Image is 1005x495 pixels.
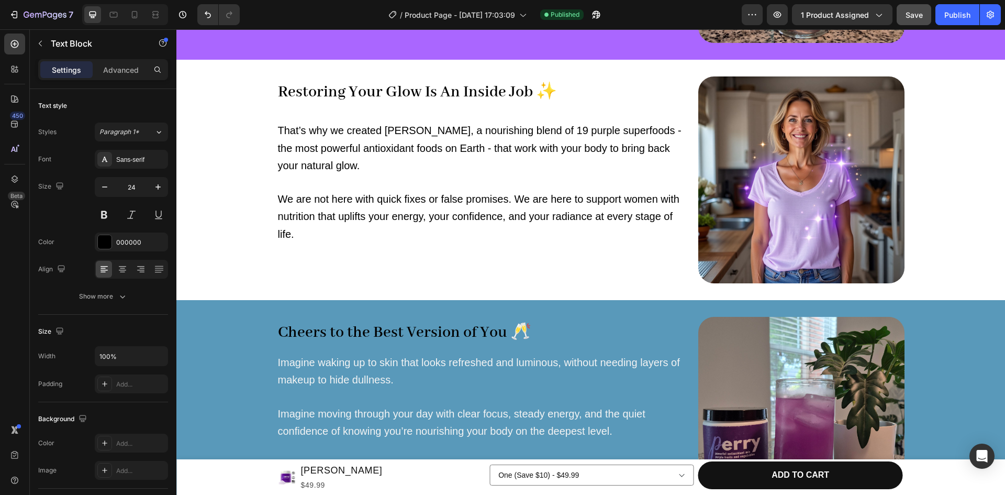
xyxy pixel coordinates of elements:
[801,9,869,20] span: 1 product assigned
[792,4,892,25] button: 1 product assigned
[38,262,68,277] div: Align
[51,37,140,50] p: Text Block
[38,351,55,361] div: Width
[4,4,78,25] button: 7
[38,466,57,475] div: Image
[944,9,970,20] div: Publish
[935,4,979,25] button: Publish
[38,180,66,194] div: Size
[551,10,579,19] span: Published
[197,4,240,25] div: Undo/Redo
[99,127,139,137] span: Paragraph 1*
[38,127,57,137] div: Styles
[95,347,167,366] input: Auto
[95,123,168,141] button: Paragraph 1*
[116,238,165,247] div: 000000
[102,53,381,73] strong: Restoring Your Glow Is An Inside Job ✨
[116,155,165,164] div: Sans-serif
[38,325,66,339] div: Size
[10,112,25,120] div: 450
[897,4,931,25] button: Save
[38,287,168,306] button: Show more
[38,379,62,389] div: Padding
[38,155,51,164] div: Font
[103,64,139,75] p: Advanced
[176,29,1005,495] iframe: Design area
[116,439,165,448] div: Add...
[38,237,54,247] div: Color
[102,95,505,141] span: That’s why we created [PERSON_NAME], a nourishing blend of 19 purple superfoods - the most powerf...
[69,8,73,21] p: 7
[102,379,469,408] span: Imagine moving through your day with clear focus, steady energy, and the quiet confidence of know...
[969,444,995,469] div: Open Intercom Messenger
[38,438,54,448] div: Color
[400,9,403,20] span: /
[522,432,727,460] button: ADD TO CART
[906,10,923,19] span: Save
[102,327,504,356] span: Imagine waking up to skin that looks refreshed and luminous, without needing layers of makeup to ...
[116,466,165,476] div: Add...
[8,192,25,200] div: Beta
[595,438,653,454] div: ADD TO CART
[522,47,729,254] img: gempages_581687052018385635-e1abd4ff-ca37-4c0c-b89f-7b204d8d003f.jpg
[102,293,355,313] strong: Cheers to the Best Version of You 🥂
[79,291,128,302] div: Show more
[405,9,515,20] span: Product Page - [DATE] 17:03:09
[116,380,165,389] div: Add...
[102,164,503,210] span: We are not here with quick fixes or false promises. We are here to support women with nutrition t...
[38,412,89,426] div: Background
[52,64,81,75] p: Settings
[38,101,67,111] div: Text style
[522,288,729,494] img: 20250826_122637-min.jpg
